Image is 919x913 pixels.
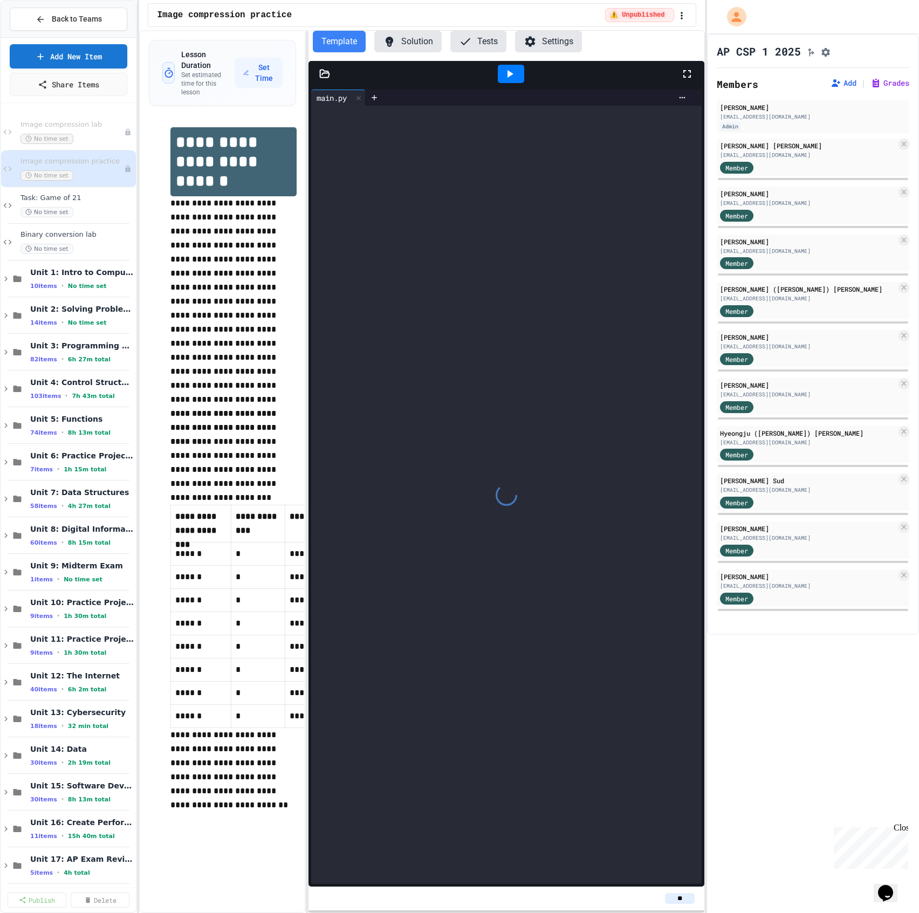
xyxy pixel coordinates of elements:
span: Member [725,594,748,603]
span: • [57,648,59,657]
div: [PERSON_NAME] Sud [720,476,896,485]
span: No time set [64,576,102,583]
button: Solution [374,31,442,52]
div: [EMAIL_ADDRESS][DOMAIN_NAME] [720,113,906,121]
span: 1h 15m total [64,466,106,473]
span: 11 items [30,833,57,840]
span: Member [725,546,748,555]
div: Hyeongju ([PERSON_NAME]) [PERSON_NAME] [720,428,896,438]
span: 14 items [30,319,57,326]
div: [PERSON_NAME] [PERSON_NAME] [720,141,896,150]
span: Unit 2: Solving Problems in Computer Science [30,304,134,314]
div: ⚠️ Students cannot see this content! Click the toggle to publish it and make it visible to your c... [605,8,674,22]
span: 6h 2m total [68,686,107,693]
a: Add New Item [10,44,127,68]
span: Member [725,402,748,412]
span: Unit 3: Programming with Python [30,341,134,351]
span: Unit 5: Functions [30,414,134,424]
div: [PERSON_NAME] [720,380,896,390]
button: Back to Teams [10,8,127,31]
button: Grades [870,78,909,88]
span: 4h total [64,869,90,876]
span: • [61,355,64,363]
span: Unit 14: Data [30,744,134,754]
span: No time set [20,170,73,181]
span: • [57,575,59,584]
span: 9 items [30,649,53,656]
span: Member [725,450,748,459]
span: • [65,392,67,400]
div: [PERSON_NAME] [720,332,896,342]
span: • [57,612,59,620]
div: [PERSON_NAME] [720,572,896,581]
span: 1h 30m total [64,613,106,620]
span: 8h 13m total [68,429,111,436]
div: [EMAIL_ADDRESS][DOMAIN_NAME] [720,199,896,207]
div: main.py [311,90,366,106]
span: 9 items [30,613,53,620]
div: main.py [311,92,352,104]
iframe: chat widget [874,870,908,902]
div: Unpublished [124,165,132,173]
span: 5 items [30,869,53,876]
span: 60 items [30,539,57,546]
button: Assignment Settings [820,45,831,58]
span: Member [725,258,748,268]
span: Member [725,498,748,507]
button: Add [831,78,856,88]
span: Image compression practice [157,9,292,22]
span: Unit 17: AP Exam Review [30,854,134,864]
div: [PERSON_NAME] ([PERSON_NAME]) [PERSON_NAME] [720,284,896,294]
span: 18 items [30,723,57,730]
span: 103 items [30,393,61,400]
div: [PERSON_NAME] [720,237,896,246]
h3: Lesson Duration [181,49,235,71]
span: Unit 4: Control Structures [30,377,134,387]
div: [EMAIL_ADDRESS][DOMAIN_NAME] [720,390,896,399]
div: [EMAIL_ADDRESS][DOMAIN_NAME] [720,247,896,255]
span: 10 items [30,283,57,290]
span: • [61,428,64,437]
div: Admin [720,122,740,131]
p: Set estimated time for this lesson [181,71,235,97]
button: Template [313,31,366,52]
span: • [57,868,59,877]
span: • [61,832,64,840]
button: Click to see fork details [805,45,816,58]
span: Member [725,306,748,316]
div: [EMAIL_ADDRESS][DOMAIN_NAME] [720,486,896,494]
span: • [61,318,64,327]
span: | [861,77,866,90]
div: [PERSON_NAME] [720,524,896,533]
span: Unit 12: The Internet [30,671,134,681]
div: [EMAIL_ADDRESS][DOMAIN_NAME] [720,534,896,542]
span: Back to Teams [52,13,102,25]
div: [PERSON_NAME] [720,102,906,112]
span: • [61,685,64,694]
button: Settings [515,31,582,52]
span: Unit 16: Create Performance Task [30,818,134,827]
span: 15h 40m total [68,833,115,840]
span: No time set [20,244,73,254]
span: • [57,465,59,473]
span: Unit 13: Cybersecurity [30,708,134,717]
span: 2h 19m total [68,759,111,766]
span: • [61,538,64,547]
span: 40 items [30,686,57,693]
span: No time set [68,319,107,326]
span: Image compression practice [20,157,124,166]
iframe: chat widget [829,823,908,869]
a: Share Items [10,73,127,96]
span: Task: Game of 21 [20,194,134,203]
span: 74 items [30,429,57,436]
span: Unit 15: Software Development Process [30,781,134,791]
span: Member [725,211,748,221]
span: Unit 11: Practice Project - Loaded Dice [30,634,134,644]
span: Member [725,163,748,173]
div: [PERSON_NAME] [720,189,896,198]
a: Publish [8,893,66,908]
span: Unit 7: Data Structures [30,488,134,497]
div: [EMAIL_ADDRESS][DOMAIN_NAME] [720,342,896,351]
span: 4h 27m total [68,503,111,510]
span: 1 items [30,576,53,583]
